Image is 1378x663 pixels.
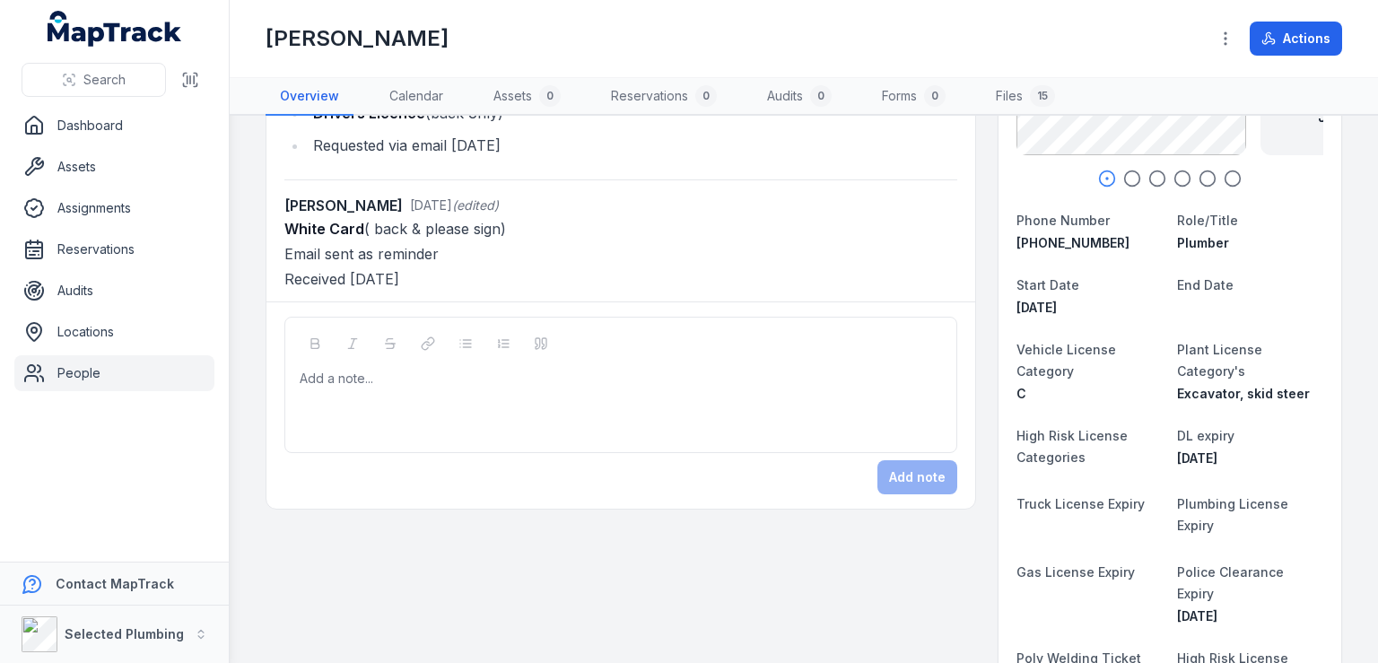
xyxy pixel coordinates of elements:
a: Locations [14,314,214,350]
time: 9/1/2025, 11:09:05 AM [410,197,452,213]
time: 10/28/2024, 12:00:00 AM [1016,300,1057,315]
a: Calendar [375,78,458,116]
span: Vehicle License Category [1016,342,1116,379]
button: Search [22,63,166,97]
span: C [1016,386,1026,401]
span: Plumber [1177,235,1229,250]
span: Phone Number [1016,213,1110,228]
span: Plant License Category's [1177,342,1262,379]
span: End Date [1177,277,1234,292]
span: [DATE] [1177,608,1217,624]
a: Reservations [14,231,214,267]
strong: [PERSON_NAME] [284,195,403,216]
span: Truck License Expiry [1016,496,1145,511]
span: [PHONE_NUMBER] [1016,235,1129,250]
a: MapTrack [48,11,182,47]
a: Overview [266,78,353,116]
span: Search [83,71,126,89]
time: 8/17/2027, 12:00:00 AM [1177,450,1217,466]
time: 7/17/2027, 12:00:00 AM [1177,608,1217,624]
span: Police Clearance Expiry [1177,564,1284,601]
span: Excavator, skid steer [1177,386,1310,401]
button: Actions [1250,22,1342,56]
span: [DATE] [410,197,452,213]
div: 15 [1030,85,1055,107]
strong: Selected Plumbing [65,626,184,641]
span: (edited) [452,197,499,213]
div: 0 [924,85,946,107]
li: Requested via email [DATE] [308,133,957,158]
a: Audits [14,273,214,309]
p: ( back & please sign) Email sent as reminder Received [DATE] [284,216,957,292]
span: High Risk License Categories [1016,428,1128,465]
span: [DATE] [1177,450,1217,466]
h1: [PERSON_NAME] [266,24,449,53]
a: Audits0 [753,78,846,116]
span: Plumbing License Expiry [1177,496,1288,533]
a: Assignments [14,190,214,226]
span: Role/Title [1177,213,1238,228]
div: 0 [810,85,832,107]
div: 0 [539,85,561,107]
div: 0 [695,85,717,107]
a: Forms0 [868,78,960,116]
span: Start Date [1016,277,1079,292]
span: Gas License Expiry [1016,564,1135,580]
a: Files15 [981,78,1069,116]
span: [DATE] [1016,300,1057,315]
a: Assets0 [479,78,575,116]
span: DL expiry [1177,428,1234,443]
a: People [14,355,214,391]
strong: Contact MapTrack [56,576,174,591]
a: Reservations0 [597,78,731,116]
a: Dashboard [14,108,214,144]
a: Assets [14,149,214,185]
strong: White Card [284,220,364,238]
